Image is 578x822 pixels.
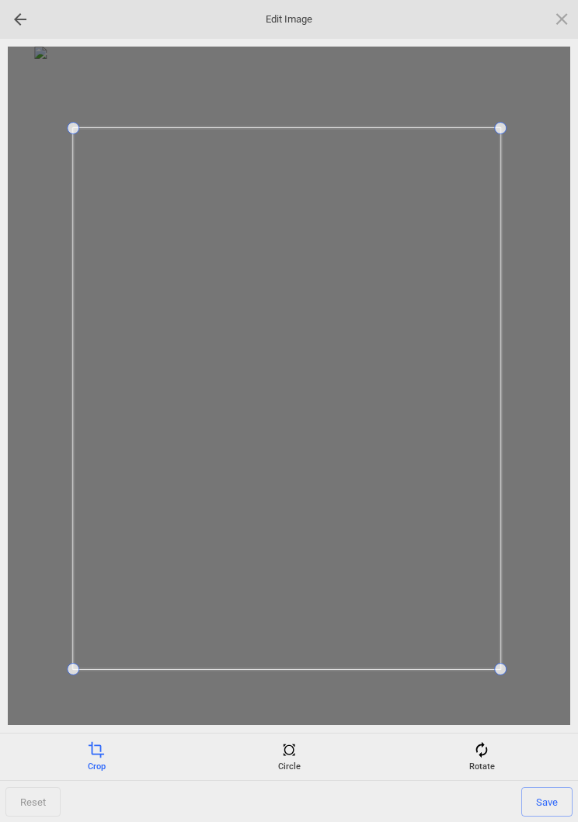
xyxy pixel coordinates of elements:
div: Crop [4,741,189,772]
span: Edit Image [211,12,367,26]
div: Rotate [389,741,574,772]
div: Go back [8,7,33,32]
span: Click here or hit ESC to close picker [553,10,570,27]
div: Circle [197,741,381,772]
span: Save [521,787,573,817]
